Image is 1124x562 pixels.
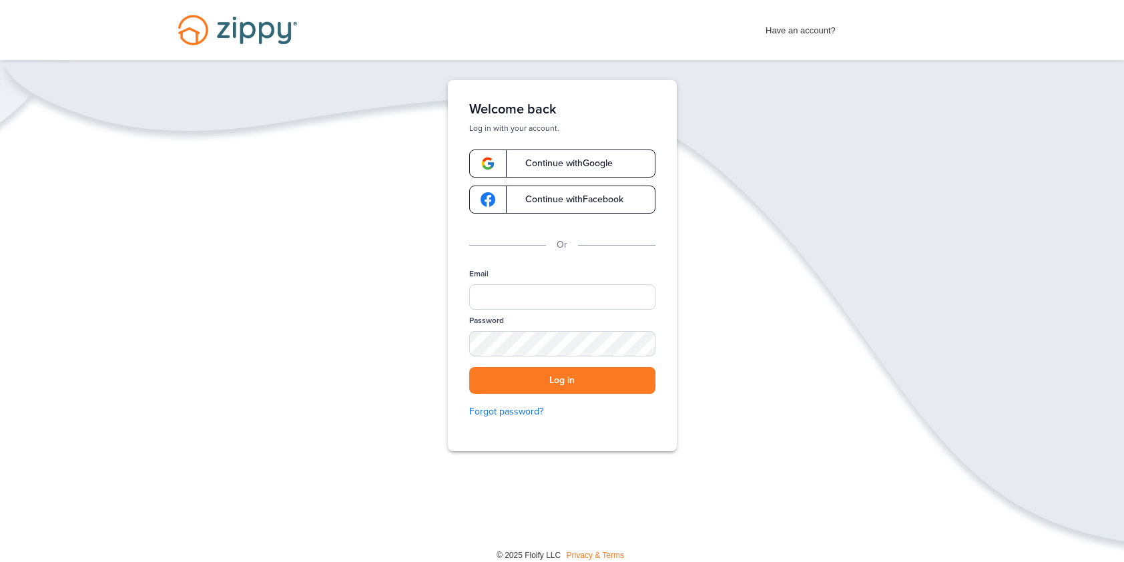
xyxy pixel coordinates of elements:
[766,17,836,38] span: Have an account?
[469,123,655,133] p: Log in with your account.
[497,551,561,560] span: © 2025 Floify LLC
[469,101,655,117] h1: Welcome back
[567,551,624,560] a: Privacy & Terms
[469,284,655,310] input: Email
[481,156,495,171] img: google-logo
[512,195,623,204] span: Continue with Facebook
[469,331,655,356] input: Password
[469,315,504,326] label: Password
[469,186,655,214] a: google-logoContinue withFacebook
[512,159,613,168] span: Continue with Google
[481,192,495,207] img: google-logo
[557,238,567,252] p: Or
[469,150,655,178] a: google-logoContinue withGoogle
[469,268,489,280] label: Email
[469,367,655,394] button: Log in
[469,404,655,419] a: Forgot password?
